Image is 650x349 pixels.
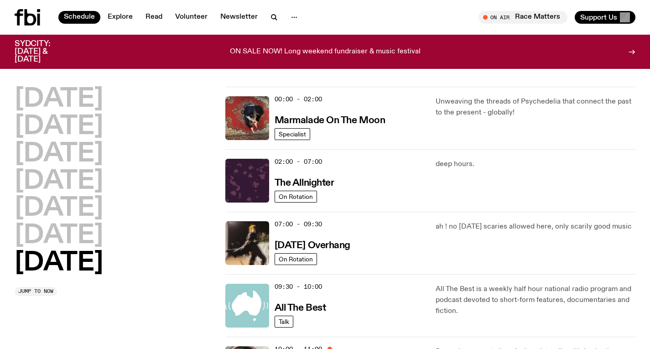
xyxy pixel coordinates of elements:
button: Jump to now [15,287,57,296]
a: Marmalade On The Moon [275,114,385,125]
h3: Marmalade On The Moon [275,116,385,125]
h3: [DATE] Overhang [275,241,350,250]
span: Support Us [580,13,617,21]
button: On AirRace Matters [478,11,567,24]
p: ah ! no [DATE] scaries allowed here, only scarily good music [436,221,635,232]
p: All The Best is a weekly half hour national radio program and podcast devoted to short-form featu... [436,284,635,317]
p: deep hours. [436,159,635,170]
span: 07:00 - 09:30 [275,220,322,229]
a: The Allnighter [275,177,334,188]
a: Talk [275,316,293,328]
span: 02:00 - 07:00 [275,157,322,166]
span: 00:00 - 02:00 [275,95,322,104]
a: Newsletter [215,11,263,24]
img: Tommy - Persian Rug [225,96,269,140]
a: On Rotation [275,253,317,265]
span: On Rotation [279,255,313,262]
span: Talk [279,318,289,325]
h3: SYDCITY: [DATE] & [DATE] [15,40,73,63]
a: Volunteer [170,11,213,24]
button: [DATE] [15,114,103,140]
a: Explore [102,11,138,24]
p: Unweaving the threads of Psychedelia that connect the past to the present - globally! [436,96,635,118]
a: Specialist [275,128,310,140]
p: ON SALE NOW! Long weekend fundraiser & music festival [230,48,421,56]
button: [DATE] [15,250,103,276]
a: [DATE] Overhang [275,239,350,250]
span: Specialist [279,130,306,137]
a: Schedule [58,11,100,24]
a: On Rotation [275,191,317,203]
button: [DATE] [15,169,103,194]
span: Jump to now [18,289,53,294]
span: 09:30 - 10:00 [275,282,322,291]
a: All The Best [275,302,326,313]
h3: All The Best [275,303,326,313]
button: [DATE] [15,223,103,249]
button: Support Us [575,11,635,24]
button: [DATE] [15,87,103,112]
h3: The Allnighter [275,178,334,188]
span: On Rotation [279,193,313,200]
button: [DATE] [15,196,103,221]
button: [DATE] [15,141,103,167]
a: Read [140,11,168,24]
